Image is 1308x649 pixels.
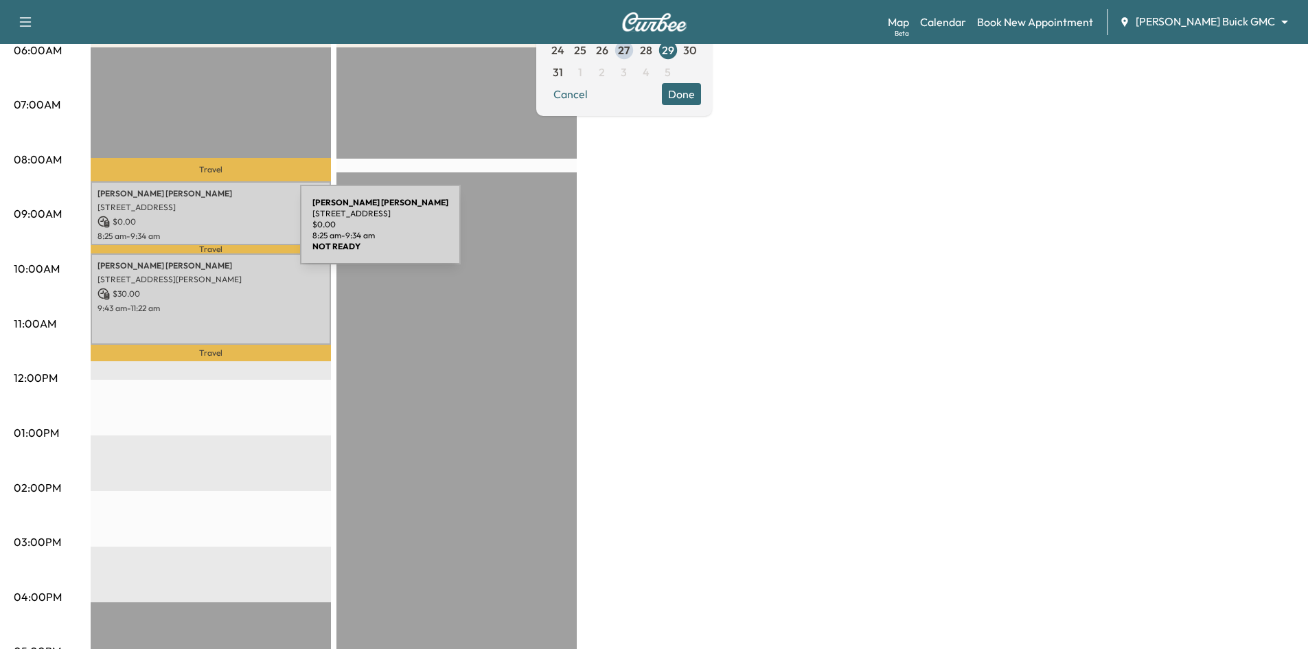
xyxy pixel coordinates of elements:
span: 25 [574,42,586,58]
p: 8:25 am - 9:34 am [312,230,448,241]
p: [STREET_ADDRESS] [97,202,324,213]
p: 01:00PM [14,424,59,441]
span: [PERSON_NAME] Buick GMC [1136,14,1275,30]
p: 07:00AM [14,96,60,113]
span: 27 [618,42,630,58]
a: MapBeta [888,14,909,30]
span: 30 [683,42,696,58]
p: $ 0.00 [97,216,324,228]
span: 28 [640,42,652,58]
p: 06:00AM [14,42,62,58]
span: 4 [643,64,650,80]
button: Done [662,83,701,105]
button: Cancel [547,83,594,105]
span: 31 [553,64,563,80]
span: 5 [665,64,671,80]
a: Calendar [920,14,966,30]
div: Beta [895,28,909,38]
p: $ 30.00 [97,288,324,300]
p: 03:00PM [14,534,61,550]
p: 09:00AM [14,205,62,222]
span: 24 [551,42,564,58]
p: 08:00AM [14,151,62,168]
p: $ 0.00 [312,219,448,230]
span: 2 [599,64,605,80]
a: Book New Appointment [977,14,1093,30]
b: NOT READY [312,241,360,251]
p: 04:00PM [14,589,62,605]
span: 3 [621,64,627,80]
span: 1 [578,64,582,80]
p: Travel [91,158,331,181]
p: 8:25 am - 9:34 am [97,231,324,242]
p: [PERSON_NAME] [PERSON_NAME] [97,188,324,199]
b: [PERSON_NAME] [PERSON_NAME] [312,197,448,207]
p: [STREET_ADDRESS][PERSON_NAME] [97,274,324,285]
span: 29 [662,42,674,58]
p: 9:43 am - 11:22 am [97,303,324,314]
p: 12:00PM [14,369,58,386]
p: 11:00AM [14,315,56,332]
p: Travel [91,245,331,253]
p: 02:00PM [14,479,61,496]
p: [STREET_ADDRESS] [312,208,448,219]
p: 10:00AM [14,260,60,277]
p: [PERSON_NAME] [PERSON_NAME] [97,260,324,271]
span: 26 [596,42,608,58]
p: Travel [91,345,331,361]
img: Curbee Logo [621,12,687,32]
